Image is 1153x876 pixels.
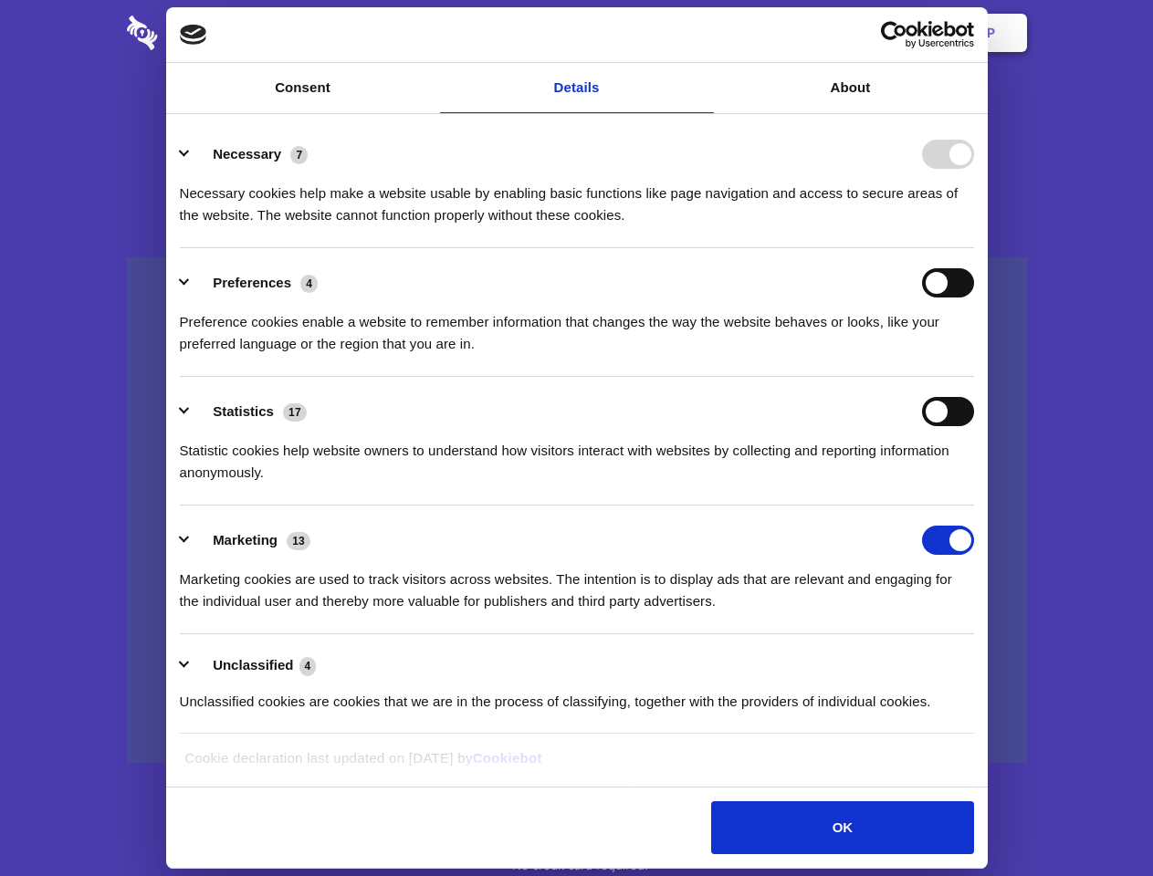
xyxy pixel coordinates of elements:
h1: Eliminate Slack Data Loss. [127,82,1027,148]
button: Marketing (13) [180,526,322,555]
div: Statistic cookies help website owners to understand how visitors interact with websites by collec... [180,426,974,484]
h4: Auto-redaction of sensitive data, encrypted data sharing and self-destructing private chats. Shar... [127,166,1027,226]
a: Login [828,5,907,61]
div: Cookie declaration last updated on [DATE] by [171,747,982,783]
div: Marketing cookies are used to track visitors across websites. The intention is to display ads tha... [180,555,974,612]
a: Pricing [536,5,615,61]
img: logo-wordmark-white-trans-d4663122ce5f474addd5e946df7df03e33cb6a1c49d2221995e7729f52c070b2.svg [127,16,283,50]
label: Necessary [213,146,281,162]
a: About [714,63,988,113]
a: Details [440,63,714,113]
span: 4 [300,275,318,293]
button: Unclassified (4) [180,654,328,677]
a: Wistia video thumbnail [127,257,1027,764]
div: Necessary cookies help make a website usable by enabling basic functions like page navigation and... [180,169,974,226]
label: Statistics [213,403,274,419]
span: 13 [287,532,310,550]
a: Usercentrics Cookiebot - opens in a new window [814,21,974,48]
label: Preferences [213,275,291,290]
label: Marketing [213,532,278,547]
button: Preferences (4) [180,268,330,297]
button: Statistics (17) [180,397,319,426]
button: Necessary (7) [180,140,320,169]
img: logo [180,25,207,45]
span: 7 [290,146,308,164]
a: Cookiebot [473,750,542,766]
button: OK [711,801,973,854]
a: Contact [740,5,824,61]
div: Unclassified cookies are cookies that we are in the process of classifying, together with the pro... [180,677,974,713]
span: 17 [283,403,307,422]
a: Consent [166,63,440,113]
span: 4 [299,657,317,675]
iframe: Drift Widget Chat Controller [1062,785,1131,854]
div: Preference cookies enable a website to remember information that changes the way the website beha... [180,297,974,355]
